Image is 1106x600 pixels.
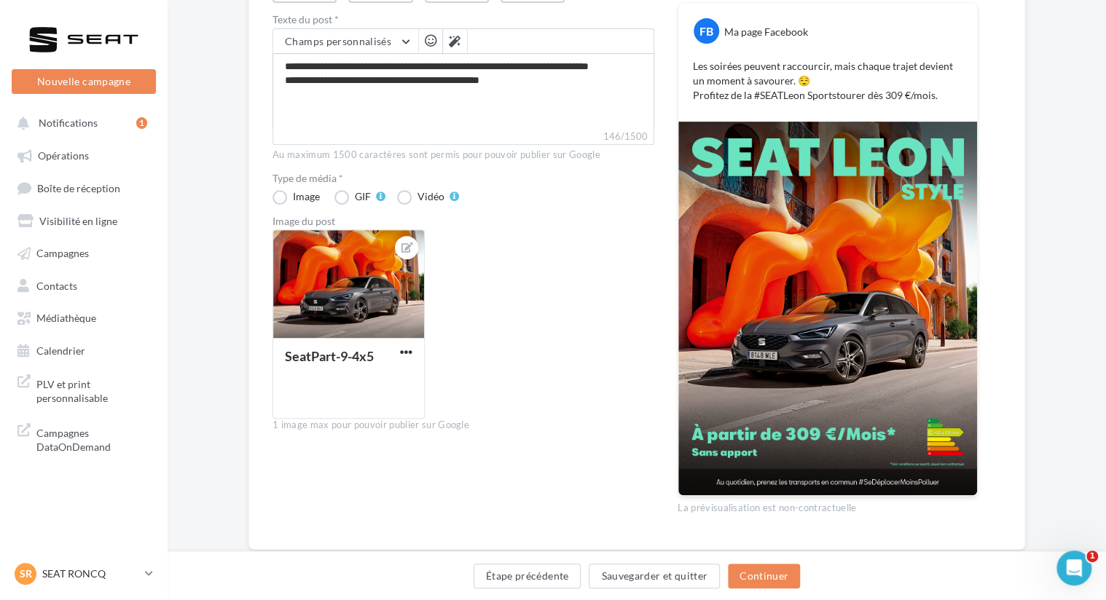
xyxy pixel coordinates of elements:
button: Champs personnalisés [273,29,418,54]
a: PLV et print personnalisable [9,368,159,411]
a: Médiathèque [9,304,159,330]
span: Opérations [38,149,89,162]
span: Boîte de réception [37,181,120,194]
a: Visibilité en ligne [9,207,159,233]
span: Calendrier [36,344,85,356]
p: SEAT RONCQ [42,567,139,581]
div: Image [293,192,320,202]
label: 146/1500 [272,129,654,145]
span: 1 [1086,550,1098,562]
p: Les soirées peuvent raccourcir, mais chaque trajet devient un moment à savourer. 😌 Profitez de la... [693,59,962,103]
span: Notifications [39,117,98,129]
span: Champs personnalisés [285,35,391,47]
button: Continuer [728,564,800,588]
a: Boîte de réception [9,174,159,201]
a: Campagnes DataOnDemand [9,417,159,460]
span: Campagnes [36,247,89,259]
span: SR [20,567,32,581]
span: Médiathèque [36,312,96,324]
iframe: Intercom live chat [1056,550,1091,585]
a: Opérations [9,141,159,167]
span: Campagnes DataOnDemand [36,423,150,454]
a: SR SEAT RONCQ [12,560,156,588]
a: Campagnes [9,239,159,265]
button: Étape précédente [474,564,581,588]
div: GIF [355,192,371,202]
a: Contacts [9,272,159,298]
div: 1 [136,117,147,129]
div: FB [694,18,719,44]
a: Calendrier [9,336,159,363]
span: PLV et print personnalisable [36,374,150,406]
span: Contacts [36,279,77,291]
button: Sauvegarder et quitter [589,564,720,588]
div: Image du post [272,216,654,226]
button: Nouvelle campagne [12,69,156,94]
div: 1 image max pour pouvoir publier sur Google [272,419,654,432]
div: La prévisualisation est non-contractuelle [678,496,978,515]
div: Au maximum 1500 caractères sont permis pour pouvoir publier sur Google [272,149,654,162]
div: SeatPart-9-4x5 [285,348,374,364]
div: Ma page Facebook [724,25,808,39]
label: Type de média * [272,173,654,183]
span: Visibilité en ligne [39,214,117,226]
div: Vidéo [417,192,444,202]
button: Notifications 1 [9,109,153,135]
label: Texte du post * [272,15,654,25]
